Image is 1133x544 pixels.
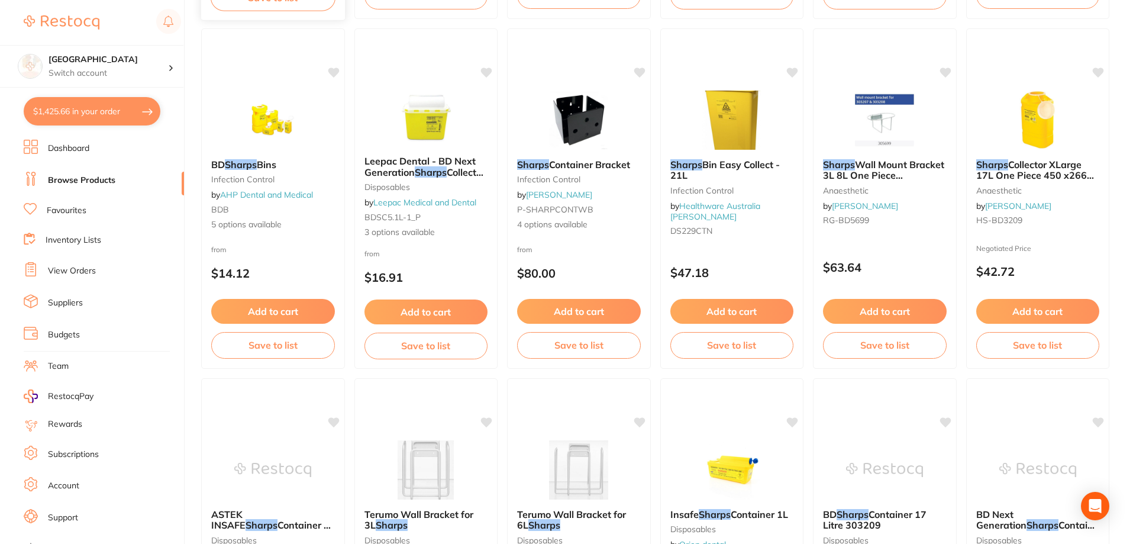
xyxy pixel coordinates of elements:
span: Bins [257,159,276,170]
small: Negotiated Price [976,244,1100,253]
b: Leepac Dental - BD Next Generation Sharps Collectors - High Quality Dental Product [364,156,488,178]
p: $14.12 [211,266,335,280]
b: Sharps Bin Easy Collect - 21L [670,159,794,181]
small: anaesthetic [976,186,1100,195]
em: Sharps [376,519,408,531]
a: AHP Dental and Medical [220,189,313,200]
img: Restocq Logo [24,15,99,30]
span: P-SHARPCONTWB [517,204,593,215]
button: Save to list [670,332,794,358]
a: Dashboard [48,143,89,154]
button: Save to list [976,332,1100,358]
b: Sharps Wall Mount Bracket 3L 8L One Piece 139x212x330 [823,159,947,181]
span: 5 options available [211,219,335,231]
img: RestocqPay [24,390,38,403]
small: anaesthetic [823,186,947,195]
span: Container 17 Litre 303209 [823,508,927,531]
b: BD Next Generation Sharps Container 5.1Litre 301272 [976,509,1100,531]
a: [PERSON_NAME] [985,201,1051,211]
p: $47.18 [670,266,794,279]
button: Save to list [823,332,947,358]
span: RestocqPay [48,391,93,403]
img: BD Sharps Container 17 Litre 303209 [846,440,923,500]
span: Wall Mount Bracket 3L 8L One Piece 139x212x330 [823,159,944,192]
span: Container 1L [731,508,788,520]
b: Sharps Collector XLarge 17L One Piece 450 x266 x190 [976,159,1100,181]
span: HS-BD3209 [976,215,1022,226]
img: Insafe Sharps Container 1L [693,440,770,500]
img: Leepac Dental - BD Next Generation Sharps Collectors - High Quality Dental Product [388,87,464,146]
button: Add to cart [823,299,947,324]
b: Terumo Wall Bracket for 3L Sharps [364,509,488,531]
button: Save to list [364,333,488,359]
div: Open Intercom Messenger [1081,492,1109,520]
em: Sharps [528,519,560,531]
button: $1,425.66 in your order [24,97,160,125]
span: BD Next Generation [976,508,1027,531]
span: by [823,201,898,211]
span: by [517,189,592,200]
a: Restocq Logo [24,9,99,36]
img: Sharps Container Bracket [540,91,617,150]
span: from [211,245,227,254]
a: Suppliers [48,297,83,309]
span: 3 options available [364,227,488,239]
small: infection control [211,175,335,184]
button: Add to cart [670,299,794,324]
em: Sharps [699,508,731,520]
span: RG-BD5699 [823,215,869,226]
em: Sharps [823,159,855,170]
span: by [976,201,1051,211]
span: BD [823,508,837,520]
b: ASTEK INSAFE Sharps Container 1 Litre [211,509,335,531]
a: Team [48,360,69,372]
span: Terumo Wall Bracket for 6L [517,508,626,531]
a: Support [48,512,78,524]
img: ASTEK INSAFE Sharps Container 1 Litre [234,440,311,500]
a: Rewards [48,419,82,430]
button: Add to cart [976,299,1100,324]
a: Account [48,480,79,492]
p: $80.00 [517,266,641,280]
span: BD [211,159,225,170]
em: Sharps [517,159,549,170]
span: Insafe [670,508,699,520]
a: RestocqPay [24,390,93,403]
a: [PERSON_NAME] [832,201,898,211]
span: BDB [211,204,229,215]
span: by [211,189,313,200]
span: Container 5.1Litre 301272 [976,519,1102,542]
small: disposables [670,524,794,534]
button: Save to list [211,332,335,358]
span: BDSC5.1L-1_P [364,212,421,223]
span: from [364,249,380,258]
button: Save to list [517,332,641,358]
a: Subscriptions [48,449,99,461]
img: BD Next Generation Sharps Container 5.1Litre 301272 [999,440,1076,500]
img: Katoomba Dental Centre [18,54,42,78]
a: Leepac Medical and Dental [373,197,476,208]
a: Inventory Lists [46,234,101,246]
span: Container Bracket [549,159,630,170]
span: from [517,245,532,254]
span: Terumo Wall Bracket for 3L [364,508,473,531]
em: Sharps [1027,519,1058,531]
p: $42.72 [976,265,1100,278]
p: $16.91 [364,271,488,284]
img: Terumo Wall Bracket for 6L Sharps [540,440,617,500]
img: BD Sharps Bins [234,91,311,150]
em: Sharps [837,508,869,520]
b: Sharps Container Bracket [517,159,641,170]
span: 4 options available [517,219,641,231]
em: Sharps [246,519,277,531]
span: Collector XLarge 17L One Piece 450 x266 x190 [976,159,1094,192]
h4: Katoomba Dental Centre [49,54,168,66]
span: Bin Easy Collect - 21L [670,159,780,181]
img: Sharps Bin Easy Collect - 21L [693,91,770,150]
em: Sharps [670,159,702,170]
span: by [364,197,476,208]
button: Add to cart [211,299,335,324]
a: View Orders [48,265,96,277]
span: Container 1 Litre [211,519,331,542]
p: Switch account [49,67,168,79]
